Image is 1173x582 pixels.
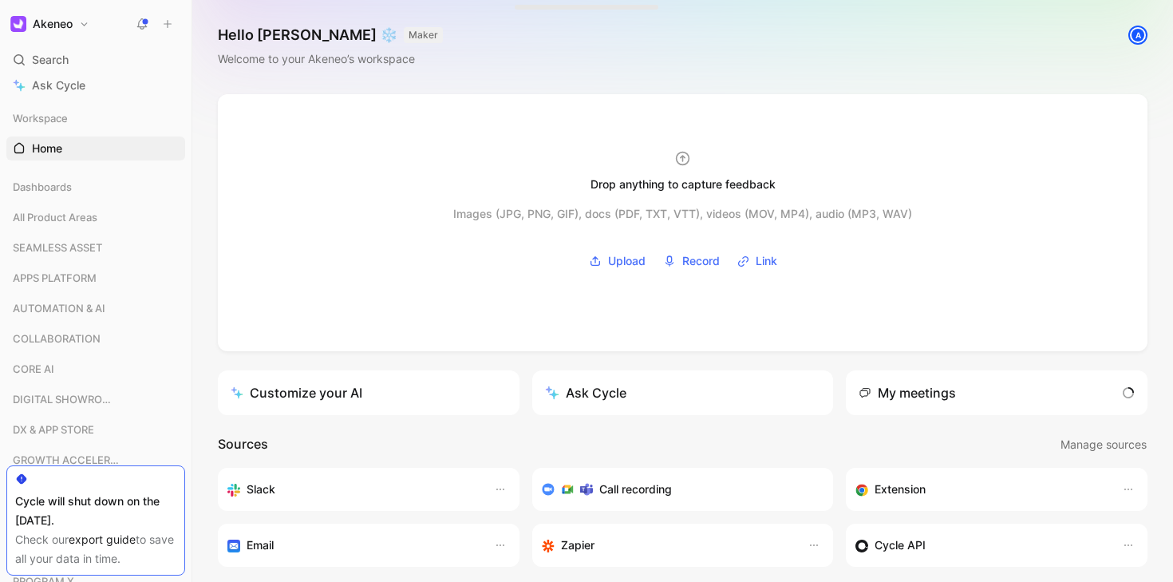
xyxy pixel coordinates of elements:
div: SEAMLESS ASSET [6,236,185,264]
h2: Sources [218,434,268,455]
div: Search [6,48,185,72]
div: Ask Cycle [545,383,626,402]
div: Sync customers & send feedback from custom sources. Get inspired by our favorite use case [855,536,1106,555]
a: Home [6,137,185,160]
div: DX & APP STORE [6,418,185,441]
a: Ask Cycle [6,73,185,97]
div: DIGITAL SHOWROOM [6,387,185,416]
a: export guide [69,533,136,546]
div: Customize your AI [231,383,362,402]
div: All Product Areas [6,205,185,234]
button: Ask Cycle [532,370,834,415]
img: Akeneo [10,16,26,32]
span: DIGITAL SHOWROOM [13,391,119,407]
div: Forward emails to your feedback inbox [227,536,478,555]
span: COLLABORATION [13,331,101,346]
span: Home [32,141,62,156]
h1: Akeneo [33,17,73,31]
h3: Zapier [561,536,594,555]
div: A [1130,27,1146,43]
span: AUTOMATION & AI [13,300,105,316]
button: AkeneoAkeneo [6,13,93,35]
span: Search [32,50,69,69]
h3: Cycle API [875,536,926,555]
div: Welcome to your Akeneo’s workspace [218,49,443,69]
div: APPS PLATFORM [6,266,185,290]
div: COLLABORATION [6,327,185,350]
h1: Hello [PERSON_NAME] ❄️ [218,26,443,45]
div: DX & APP STORE [6,418,185,446]
div: Capture feedback from anywhere on the web [855,480,1106,499]
button: Link [732,249,783,273]
span: Ask Cycle [32,76,85,95]
span: Upload [608,251,646,271]
div: CORE AI [6,357,185,386]
h3: Email [247,536,274,555]
div: My meetings [859,383,956,402]
span: GROWTH ACCELERATION [13,452,123,468]
div: Capture feedback from thousands of sources with Zapier (survey results, recordings, sheets, etc). [542,536,792,555]
h3: Call recording [599,480,672,499]
div: Cycle will shut down on the [DATE]. [15,492,176,530]
div: SEAMLESS ASSET [6,236,185,259]
button: Record [658,249,725,273]
button: Upload [583,249,651,273]
div: Check our to save all your data in time. [15,530,176,568]
button: MAKER [404,27,443,43]
div: APPS PLATFORM [6,266,185,295]
h3: Extension [875,480,926,499]
span: Workspace [13,110,68,126]
span: DX & APP STORE [13,422,94,437]
span: Link [756,251,777,271]
span: Manage sources [1060,435,1147,454]
div: Sync your customers, send feedback and get updates in Slack [227,480,478,499]
div: Drop anything to capture feedback [590,175,776,194]
div: AUTOMATION & AI [6,296,185,325]
div: Images (JPG, PNG, GIF), docs (PDF, TXT, VTT), videos (MOV, MP4), audio (MP3, WAV) [453,204,912,224]
div: Record & transcribe meetings from Zoom, Meet & Teams. [542,480,812,499]
span: APPS PLATFORM [13,270,97,286]
div: Workspace [6,106,185,130]
div: Dashboards [6,175,185,199]
span: SEAMLESS ASSET [13,240,102,255]
div: All Product Areas [6,205,185,229]
span: Record [682,251,720,271]
div: COLLABORATION [6,327,185,355]
div: DIGITAL SHOWROOM [6,387,185,411]
div: Dashboards [6,175,185,204]
span: CORE AI [13,361,54,377]
a: Customize your AI [218,370,519,415]
h3: Slack [247,480,275,499]
span: Dashboards [13,179,72,195]
div: GROWTH ACCELERATION [6,448,185,477]
button: Manage sources [1060,434,1147,455]
div: AUTOMATION & AI [6,296,185,320]
div: CORE AI [6,357,185,381]
span: All Product Areas [13,209,97,225]
div: GROWTH ACCELERATION [6,448,185,472]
